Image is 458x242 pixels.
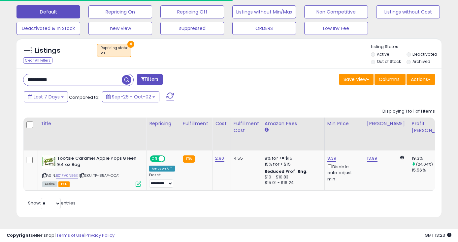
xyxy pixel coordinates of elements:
[127,41,134,48] button: ×
[379,76,400,83] span: Columns
[327,155,337,162] a: 8.39
[416,162,433,167] small: (24.04%)
[304,5,368,18] button: Non Competitive
[34,94,60,100] span: Last 7 Days
[265,120,322,127] div: Amazon Fees
[234,155,257,161] div: 4.55
[150,156,159,162] span: ON
[265,175,319,180] div: $10 - $10.83
[327,120,361,127] div: Min Price
[137,74,163,85] button: Filters
[327,163,359,182] div: Disable auto adjust min
[375,74,406,85] button: Columns
[412,59,430,64] label: Archived
[376,5,440,18] button: Listings without Cost
[382,108,435,115] div: Displaying 1 to 1 of 1 items
[367,120,406,127] div: [PERSON_NAME]
[28,200,76,206] span: Show: entries
[412,120,451,134] div: Profit [PERSON_NAME]
[88,5,152,18] button: Repricing On
[234,120,259,134] div: Fulfillment Cost
[149,166,175,172] div: Amazon AI *
[88,22,152,35] button: new view
[7,232,31,238] strong: Copyright
[371,44,442,50] p: Listing States:
[377,51,389,57] label: Active
[149,173,175,188] div: Preset:
[160,5,224,18] button: Repricing Off
[16,22,80,35] button: Deactivated & In Stock
[101,50,128,55] div: on
[42,155,141,186] div: ASIN:
[339,74,374,85] button: Save View
[232,22,296,35] button: ORDERS
[412,167,454,173] div: 15.56%
[56,173,78,178] a: B01FV0NE6K
[101,45,128,55] span: Repricing state :
[41,120,144,127] div: Title
[56,232,84,238] a: Terms of Use
[367,155,377,162] a: 13.99
[7,232,114,239] div: seller snap | |
[24,91,68,102] button: Last 7 Days
[265,155,319,161] div: 8% for <= $15
[265,127,269,133] small: Amazon Fees.
[69,94,99,100] span: Compared to:
[79,173,119,178] span: | SKU: TP-85AP-OQA1
[42,155,55,169] img: 51izV164jFL._SL40_.jpg
[232,5,296,18] button: Listings without Min/Max
[265,180,319,186] div: $15.01 - $16.24
[16,5,80,18] button: Default
[265,169,308,174] b: Reduced Prof. Rng.
[304,22,368,35] button: Low Inv Fee
[377,59,401,64] label: Out of Stock
[149,120,177,127] div: Repricing
[265,161,319,167] div: 15% for > $15
[215,155,224,162] a: 2.90
[412,155,454,161] div: 19.3%
[35,46,60,55] h5: Listings
[160,22,224,35] button: suppressed
[215,120,228,127] div: Cost
[164,156,175,162] span: OFF
[425,232,451,238] span: 2025-10-10 13:23 GMT
[58,181,70,187] span: FBA
[412,51,437,57] label: Deactivated
[102,91,159,102] button: Sep-26 - Oct-02
[183,155,195,163] small: FBA
[112,94,151,100] span: Sep-26 - Oct-02
[57,155,137,169] b: Tootsie Caramel Apple Pops Green 9.4 oz Bag
[407,74,435,85] button: Actions
[23,57,52,64] div: Clear All Filters
[183,120,210,127] div: Fulfillment
[85,232,114,238] a: Privacy Policy
[42,181,57,187] span: All listings currently available for purchase on Amazon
